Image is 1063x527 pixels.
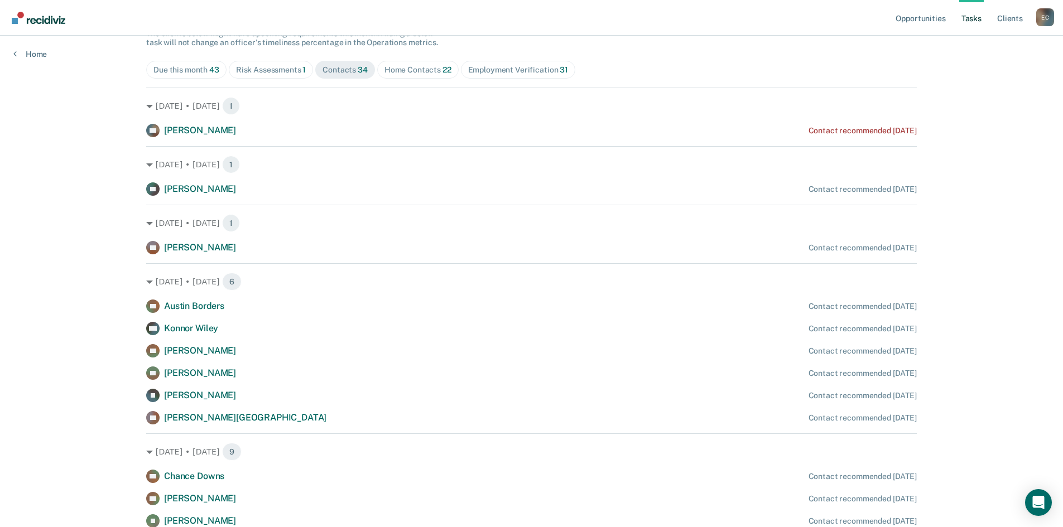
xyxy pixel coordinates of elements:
span: [PERSON_NAME] [164,493,236,504]
img: Recidiviz [12,12,65,24]
span: Konnor Wiley [164,323,218,333]
div: Contacts [323,65,368,75]
span: Chance Downs [164,471,224,481]
span: 1 [222,214,240,232]
div: Contact recommended [DATE] [809,185,917,194]
div: [DATE] • [DATE] 1 [146,214,917,232]
span: [PERSON_NAME] [164,125,236,136]
div: Contact recommended [DATE] [809,472,917,481]
span: 1 [222,156,240,173]
div: [DATE] • [DATE] 9 [146,443,917,461]
div: Contact recommended [DATE] [809,369,917,378]
span: 34 [358,65,368,74]
div: Contact recommended [DATE] [809,413,917,423]
span: The clients below might have upcoming requirements this month. Hiding a below task will not chang... [146,29,438,47]
div: Employment Verification [468,65,568,75]
div: Contact recommended [DATE] [809,243,917,253]
span: [PERSON_NAME] [164,515,236,526]
span: 22 [442,65,451,74]
div: [DATE] • [DATE] 1 [146,156,917,173]
span: [PERSON_NAME] [164,368,236,378]
a: Home [13,49,47,59]
div: Contact recommended [DATE] [809,391,917,400]
div: Contact recommended [DATE] [809,324,917,333]
div: Home Contacts [384,65,451,75]
div: Contact recommended [DATE] [809,302,917,311]
div: Contact recommended [DATE] [809,494,917,504]
span: 1 [222,97,240,115]
span: [PERSON_NAME] [164,390,236,400]
button: Profile dropdown button [1036,8,1054,26]
div: Contact recommended [DATE] [809,346,917,356]
div: [DATE] • [DATE] 1 [146,97,917,115]
span: [PERSON_NAME] [164,242,236,253]
div: E C [1036,8,1054,26]
span: Austin Borders [164,301,224,311]
div: Contact recommended [DATE] [809,516,917,526]
div: Contact recommended [DATE] [809,126,917,136]
span: 9 [222,443,242,461]
span: [PERSON_NAME] [164,345,236,356]
div: Due this month [153,65,219,75]
span: [PERSON_NAME] [164,183,236,194]
span: 31 [560,65,568,74]
span: 43 [209,65,219,74]
span: 6 [222,273,242,291]
div: Open Intercom Messenger [1025,489,1052,516]
span: 1 [302,65,306,74]
div: [DATE] • [DATE] 6 [146,273,917,291]
div: Risk Assessments [236,65,306,75]
span: [PERSON_NAME][GEOGRAPHIC_DATA] [164,412,326,423]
